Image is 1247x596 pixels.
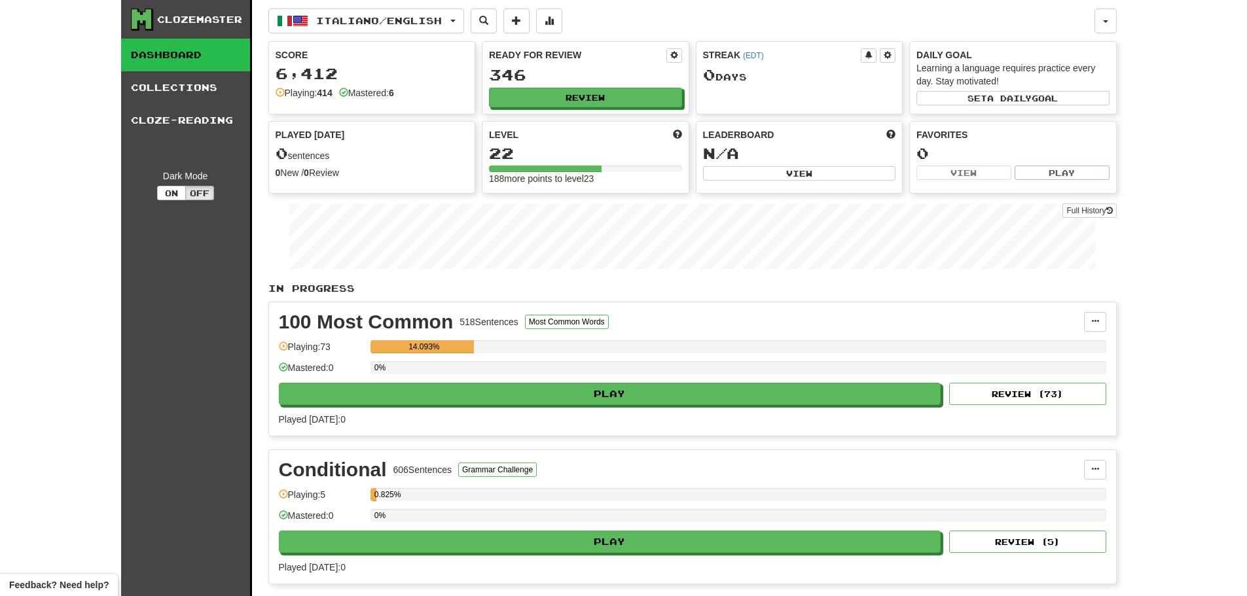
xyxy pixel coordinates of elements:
[489,48,666,61] div: Ready for Review
[279,562,346,572] span: Played [DATE]: 0
[489,145,682,162] div: 22
[703,166,896,181] button: View
[703,144,739,162] span: N/A
[279,383,941,405] button: Play
[121,104,250,137] a: Cloze-Reading
[916,48,1110,61] div: Daily Goal
[703,48,861,61] div: Streak
[185,186,214,200] button: Off
[703,67,896,84] div: Day s
[393,463,452,476] div: 606 Sentences
[276,86,333,99] div: Playing:
[279,414,346,425] span: Played [DATE]: 0
[916,91,1110,105] button: Seta dailygoal
[157,13,242,26] div: Clozemaster
[949,531,1106,553] button: Review (5)
[304,167,309,178] strong: 0
[536,9,562,33] button: More stats
[389,88,394,98] strong: 6
[471,9,497,33] button: Search sentences
[316,15,442,26] span: Italiano / English
[279,312,454,332] div: 100 Most Common
[374,340,474,353] div: 14.093%
[525,315,609,329] button: Most Common Words
[460,315,518,328] div: 518 Sentences
[317,88,332,98] strong: 414
[268,9,464,33] button: Italiano/English
[268,282,1117,295] p: In Progress
[1015,166,1110,180] button: Play
[279,460,387,480] div: Conditional
[9,578,109,591] span: Open feedback widget
[131,169,240,183] div: Dark Mode
[121,39,250,71] a: Dashboard
[916,61,1110,88] div: Learning a language requires practice every day. Stay motivated!
[276,145,469,162] div: sentences
[673,128,682,141] span: Score more points to level up
[276,167,281,178] strong: 0
[279,340,364,362] div: Playing: 73
[743,51,764,60] a: (EDT)
[489,172,682,185] div: 188 more points to level 23
[987,94,1032,103] span: a daily
[886,128,895,141] span: This week in points, UTC
[279,531,941,553] button: Play
[1062,203,1116,218] a: Full History
[157,186,186,200] button: On
[374,488,376,501] div: 0.825%
[949,383,1106,405] button: Review (73)
[279,361,364,383] div: Mastered: 0
[703,65,715,84] span: 0
[458,463,537,477] button: Grammar Challenge
[276,65,469,82] div: 6,412
[121,71,250,104] a: Collections
[489,128,518,141] span: Level
[916,128,1110,141] div: Favorites
[276,144,288,162] span: 0
[503,9,530,33] button: Add sentence to collection
[279,488,364,510] div: Playing: 5
[703,128,774,141] span: Leaderboard
[276,128,345,141] span: Played [DATE]
[489,88,682,107] button: Review
[276,166,469,179] div: New / Review
[339,86,394,99] div: Mastered:
[489,67,682,83] div: 346
[276,48,469,61] div: Score
[916,166,1011,180] button: View
[916,145,1110,162] div: 0
[279,509,364,531] div: Mastered: 0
